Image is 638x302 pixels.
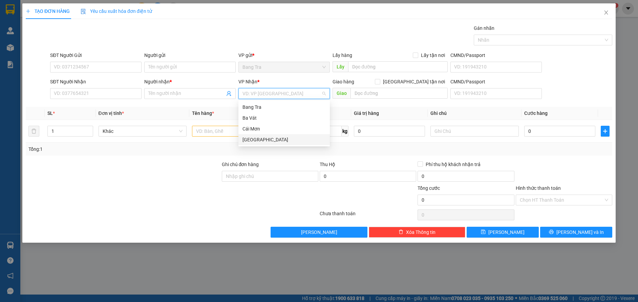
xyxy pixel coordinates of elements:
[238,102,330,113] div: Bang Tra
[28,126,39,137] button: delete
[354,126,425,137] input: 0
[222,171,318,182] input: Ghi chú đơn hàng
[226,91,232,96] span: user-add
[242,136,326,143] div: [GEOGRAPHIC_DATA]
[333,88,350,99] span: Giao
[450,78,542,85] div: CMND/Passport
[81,9,86,14] img: icon
[26,9,30,14] span: plus
[350,88,447,99] input: Dọc đường
[516,185,561,191] label: Hình thức thanh toán
[26,8,70,14] span: TẠO ĐƠN HÀNG
[238,79,257,84] span: VP Nhận
[50,52,142,59] div: SĐT Người Gửi
[144,78,236,85] div: Người nhận
[467,227,539,238] button: save[PERSON_NAME]
[428,107,522,120] th: Ghi chú
[556,228,604,236] span: [PERSON_NAME] và In
[319,210,417,222] div: Chưa thanh toán
[320,162,335,167] span: Thu Hộ
[242,103,326,111] div: Bang Tra
[28,145,247,153] div: Tổng: 1
[601,126,610,137] button: plus
[418,52,448,59] span: Lấy tận nơi
[192,110,214,116] span: Tên hàng
[540,227,612,238] button: printer[PERSON_NAME] và In
[242,62,326,72] span: Bang Tra
[238,123,330,134] div: Cái Mơn
[238,134,330,145] div: Sài Gòn
[271,227,367,238] button: [PERSON_NAME]
[222,162,259,167] label: Ghi chú đơn hàng
[399,229,403,235] span: delete
[333,79,354,84] span: Giao hàng
[50,78,142,85] div: SĐT Người Nhận
[333,61,348,72] span: Lấy
[450,52,542,59] div: CMND/Passport
[601,128,609,134] span: plus
[242,125,326,133] div: Cái Mơn
[103,126,183,136] span: Khác
[192,126,280,137] input: VD: Bàn, Ghế
[549,229,554,235] span: printer
[406,228,435,236] span: Xóa Thông tin
[144,52,236,59] div: Người gửi
[354,110,379,116] span: Giá trị hàng
[423,161,483,168] span: Phí thu hộ khách nhận trả
[474,25,494,31] label: Gán nhãn
[597,3,616,22] button: Close
[99,110,124,116] span: Đơn vị tính
[81,8,152,14] span: Yêu cầu xuất hóa đơn điện tử
[238,113,330,123] div: Ba Vát
[242,114,326,122] div: Ba Vát
[380,78,448,85] span: [GEOGRAPHIC_DATA] tận nơi
[524,110,548,116] span: Cước hàng
[342,126,348,137] span: kg
[348,61,447,72] input: Dọc đường
[430,126,519,137] input: Ghi Chú
[488,228,525,236] span: [PERSON_NAME]
[333,53,352,58] span: Lấy hàng
[47,110,53,116] span: SL
[481,229,486,235] span: save
[418,185,440,191] span: Tổng cước
[238,52,330,59] div: VP gửi
[603,10,609,15] span: close
[369,227,465,238] button: deleteXóa Thông tin
[301,228,337,236] span: [PERSON_NAME]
